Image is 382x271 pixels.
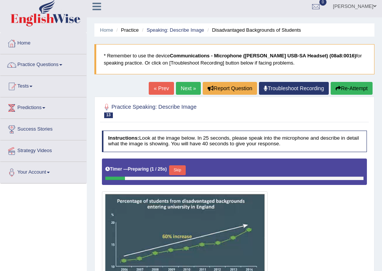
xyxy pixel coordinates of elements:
[331,82,373,95] button: Re-Attempt
[203,82,257,95] button: Report Question
[94,44,374,74] blockquote: * Remember to use the device for speaking practice. Or click on [Troubleshoot Recording] button b...
[105,167,167,172] h5: Timer —
[0,97,86,116] a: Predictions
[0,140,86,159] a: Strategy Videos
[0,119,86,138] a: Success Stories
[259,82,329,95] a: Troubleshoot Recording
[104,112,113,118] span: 13
[0,33,86,52] a: Home
[0,54,86,73] a: Practice Questions
[100,27,113,33] a: Home
[128,166,149,172] b: Preparing
[205,26,301,34] li: Disadvantaged Backgrounds of Students
[0,162,86,181] a: Your Account
[176,82,201,95] a: Next »
[108,135,139,141] b: Instructions:
[170,53,356,59] b: Communications - Microphone ([PERSON_NAME] USB-SA Headset) (08a8:0016)
[146,27,204,33] a: Speaking: Describe Image
[169,165,185,175] button: Skip
[151,166,165,172] b: 1 / 25s
[149,82,174,95] a: « Prev
[165,166,167,172] b: )
[114,26,139,34] li: Practice
[102,102,266,118] h2: Practice Speaking: Describe Image
[150,166,151,172] b: (
[0,76,86,95] a: Tests
[102,131,367,152] h4: Look at the image below. In 25 seconds, please speak into the microphone and describe in detail w...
